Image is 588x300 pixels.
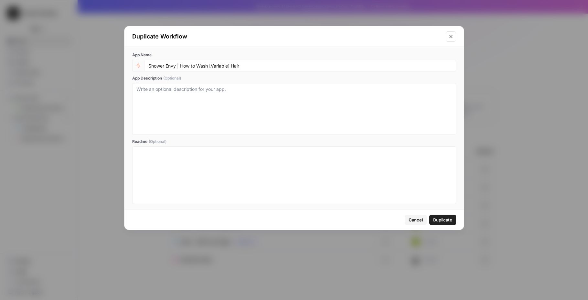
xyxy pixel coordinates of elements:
span: Duplicate [433,217,452,223]
input: Untitled [148,63,452,69]
span: Cancel [409,217,423,223]
span: (Optional) [163,75,181,81]
button: Duplicate [429,215,456,225]
label: App Name [132,52,456,58]
div: Duplicate Workflow [132,32,442,41]
label: Readme [132,139,456,145]
label: App Description [132,75,456,81]
button: Cancel [405,215,427,225]
span: (Optional) [149,139,166,145]
button: Close modal [446,31,456,42]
